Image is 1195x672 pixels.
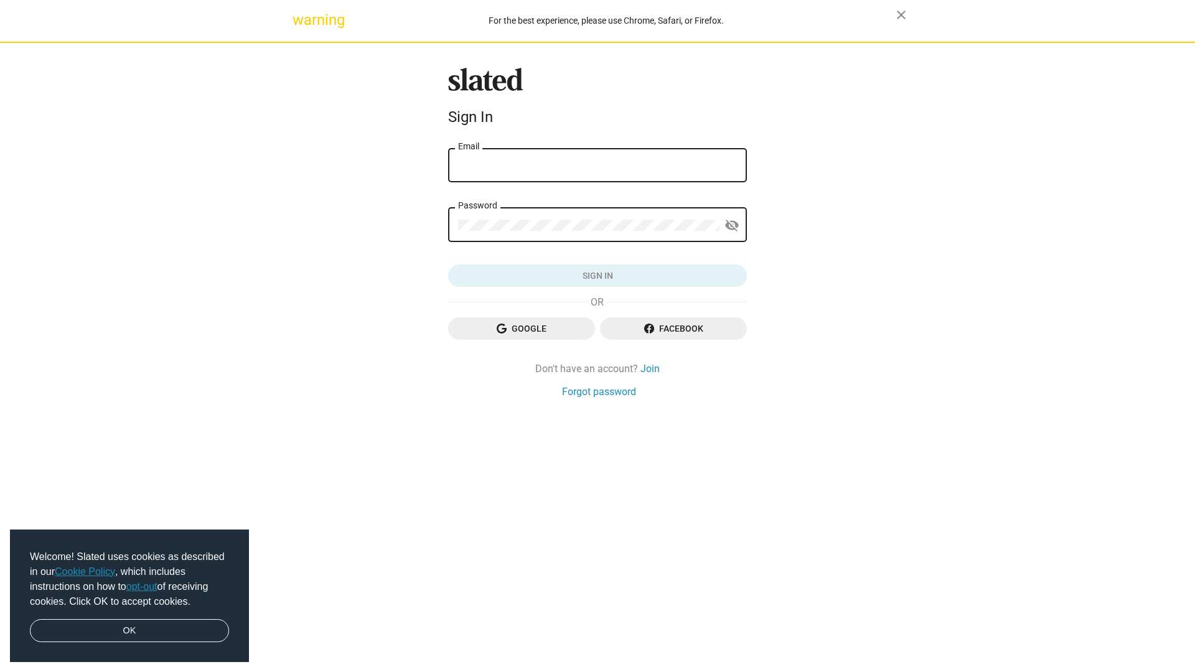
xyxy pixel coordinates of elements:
mat-icon: warning [293,12,307,27]
a: Forgot password [562,385,636,398]
button: Google [448,317,595,340]
span: Google [458,317,585,340]
sl-branding: Sign In [448,68,747,131]
a: opt-out [126,581,157,592]
div: For the best experience, please use Chrome, Safari, or Firefox. [316,12,896,29]
div: cookieconsent [10,530,249,663]
button: Facebook [600,317,747,340]
mat-icon: close [894,7,909,22]
span: Welcome! Slated uses cookies as described in our , which includes instructions on how to of recei... [30,549,229,609]
a: dismiss cookie message [30,619,229,643]
button: Show password [719,213,744,238]
div: Sign In [448,108,747,126]
mat-icon: visibility_off [724,216,739,235]
div: Don't have an account? [448,362,747,375]
a: Cookie Policy [55,566,115,577]
span: Facebook [610,317,737,340]
a: Join [640,362,660,375]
